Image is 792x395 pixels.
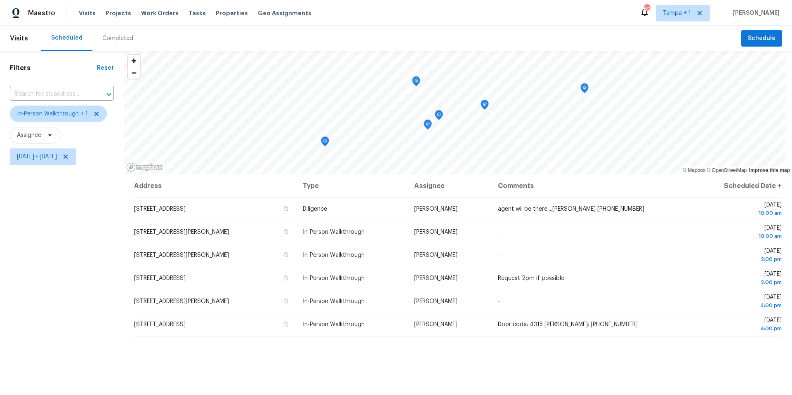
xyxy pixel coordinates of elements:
button: Copy Address [282,228,290,235]
span: In-Person Walkthrough [303,322,365,327]
div: 10:00 am [693,209,782,217]
span: - [498,299,500,304]
span: [DATE] [693,202,782,217]
div: Map marker [580,83,589,96]
input: Search for an address... [10,88,91,101]
button: Copy Address [282,205,290,212]
span: Request 2pm if possible [498,275,564,281]
button: Copy Address [282,297,290,305]
span: Maestro [28,9,55,17]
span: [STREET_ADDRESS][PERSON_NAME] [134,229,229,235]
h1: Filters [10,64,97,72]
button: Open [103,89,115,100]
th: Assignee [408,174,491,197]
span: In-Person Walkthrough [303,275,365,281]
span: [PERSON_NAME] [414,206,457,212]
div: Map marker [481,100,489,113]
span: [DATE] [693,225,782,240]
span: In-Person Walkthrough [303,252,365,258]
div: Map marker [321,136,329,149]
span: [PERSON_NAME] [414,252,457,258]
a: OpenStreetMap [707,167,747,173]
div: 10:00 am [693,232,782,240]
button: Copy Address [282,320,290,328]
button: Zoom out [128,67,140,79]
span: [STREET_ADDRESS] [134,275,186,281]
span: [DATE] [693,294,782,310]
button: Zoom in [128,55,140,67]
a: Mapbox [683,167,705,173]
div: 2:00 pm [693,278,782,287]
div: Scheduled [51,34,82,42]
button: Copy Address [282,274,290,282]
span: Door code: 4315 [PERSON_NAME]: [PHONE_NUMBER] [498,322,638,327]
span: [PERSON_NAME] [730,9,780,17]
span: [DATE] - [DATE] [17,153,57,161]
span: Diligence [303,206,327,212]
span: [PERSON_NAME] [414,229,457,235]
span: [STREET_ADDRESS] [134,322,186,327]
button: Copy Address [282,251,290,259]
th: Address [134,174,296,197]
span: In-Person Walkthrough [303,299,365,304]
th: Type [296,174,408,197]
span: Visits [10,29,28,47]
span: [DATE] [693,271,782,287]
span: Assignee [17,131,41,139]
span: Properties [216,9,248,17]
span: In-Person Walkthrough [303,229,365,235]
span: - [498,229,500,235]
span: Tasks [189,10,206,16]
div: Map marker [424,120,432,132]
span: [DATE] [693,317,782,333]
span: [PERSON_NAME] [414,275,457,281]
div: 2:00 pm [693,255,782,263]
span: - [498,252,500,258]
span: Visits [79,9,96,17]
span: [STREET_ADDRESS][PERSON_NAME] [134,252,229,258]
th: Comments [491,174,686,197]
span: [STREET_ADDRESS] [134,206,186,212]
span: In-Person Walkthrough + 1 [17,110,88,118]
span: Tampa + 1 [663,9,691,17]
div: Completed [102,34,133,42]
div: 60 [644,5,650,13]
span: Schedule [748,33,775,44]
div: Map marker [412,76,420,89]
th: Scheduled Date ↑ [686,174,782,197]
div: 4:00 pm [693,301,782,310]
span: Geo Assignments [258,9,311,17]
canvas: Map [124,51,786,174]
span: [STREET_ADDRESS][PERSON_NAME] [134,299,229,304]
span: [PERSON_NAME] [414,322,457,327]
span: Projects [106,9,131,17]
button: Schedule [741,30,782,47]
div: Reset [97,64,114,72]
span: agent wil be there....[PERSON_NAME] [PHONE_NUMBER] [498,206,644,212]
span: [DATE] [693,248,782,263]
div: Map marker [435,110,443,123]
div: 4:00 pm [693,324,782,333]
span: Work Orders [141,9,179,17]
a: Mapbox homepage [126,162,163,172]
span: [PERSON_NAME] [414,299,457,304]
a: Improve this map [749,167,790,173]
